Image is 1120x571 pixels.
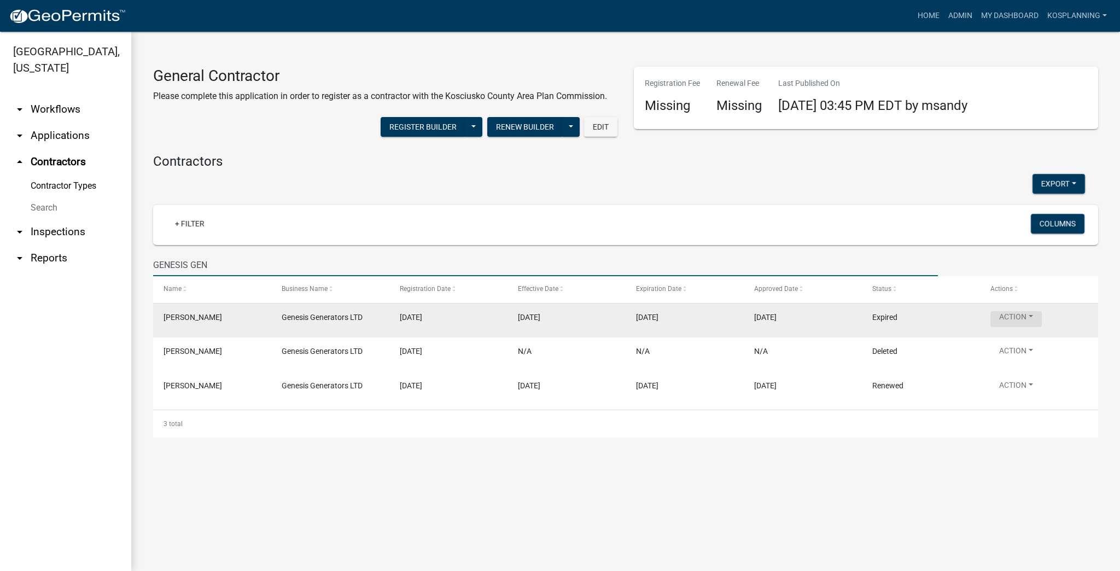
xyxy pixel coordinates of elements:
[381,117,465,137] button: Register Builder
[153,410,1098,438] div: 3 total
[164,313,222,322] span: Doug Brinegar
[990,345,1042,361] button: Action
[164,347,222,356] span: Doug Brinegar
[271,276,389,302] datatable-header-cell: Business Name
[990,311,1042,327] button: Action
[1032,174,1085,194] button: Export
[400,381,422,390] span: 10/19/2021
[716,98,762,114] h4: Missing
[164,381,222,390] span: Doug Brinegar
[518,381,540,390] span: 10/19/2021
[754,285,798,293] span: Approved Date
[153,90,607,103] p: Please complete this application in order to register as a contractor with the Kosciusko County A...
[977,5,1043,26] a: My Dashboard
[778,98,967,113] span: [DATE] 03:45 PM EDT by msandy
[153,254,938,276] input: Search for contractors
[862,276,980,302] datatable-header-cell: Status
[1043,5,1111,26] a: kosplanning
[518,285,558,293] span: Effective Date
[13,155,26,168] i: arrow_drop_up
[990,380,1042,395] button: Action
[282,285,328,293] span: Business Name
[153,276,271,302] datatable-header-cell: Name
[13,225,26,238] i: arrow_drop_down
[507,276,626,302] datatable-header-cell: Effective Date
[636,285,681,293] span: Expiration Date
[778,78,967,89] p: Last Published On
[389,276,507,302] datatable-header-cell: Registration Date
[754,313,777,322] span: 06/12/2023
[744,276,862,302] datatable-header-cell: Approved Date
[913,5,944,26] a: Home
[872,313,897,322] span: Expired
[990,285,1013,293] span: Actions
[980,276,1098,302] datatable-header-cell: Actions
[636,381,658,390] span: 12/31/2021
[645,78,700,89] p: Registration Fee
[153,154,1098,170] h4: Contractors
[487,117,563,137] button: Renew Builder
[626,276,744,302] datatable-header-cell: Expiration Date
[400,313,422,322] span: 06/12/2023
[636,313,658,322] span: 06/12/2024
[13,252,26,265] i: arrow_drop_down
[282,381,363,390] span: Genesis Generators LTD
[716,78,762,89] p: Renewal Fee
[13,103,26,116] i: arrow_drop_down
[944,5,977,26] a: Admin
[636,347,650,356] span: N/A
[872,381,903,390] span: Renewed
[518,347,532,356] span: N/A
[584,117,617,137] button: Edit
[872,347,897,356] span: Deleted
[645,98,700,114] h4: Missing
[400,347,422,356] span: 04/21/2022
[518,313,540,322] span: 06/12/2023
[282,347,363,356] span: Genesis Generators LTD
[400,285,451,293] span: Registration Date
[754,381,777,390] span: 10/19/2021
[754,347,768,356] span: N/A
[153,67,607,85] h3: General Contractor
[872,285,891,293] span: Status
[164,285,182,293] span: Name
[282,313,363,322] span: Genesis Generators LTD
[13,129,26,142] i: arrow_drop_down
[1031,214,1084,234] button: Columns
[166,214,213,234] a: + Filter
